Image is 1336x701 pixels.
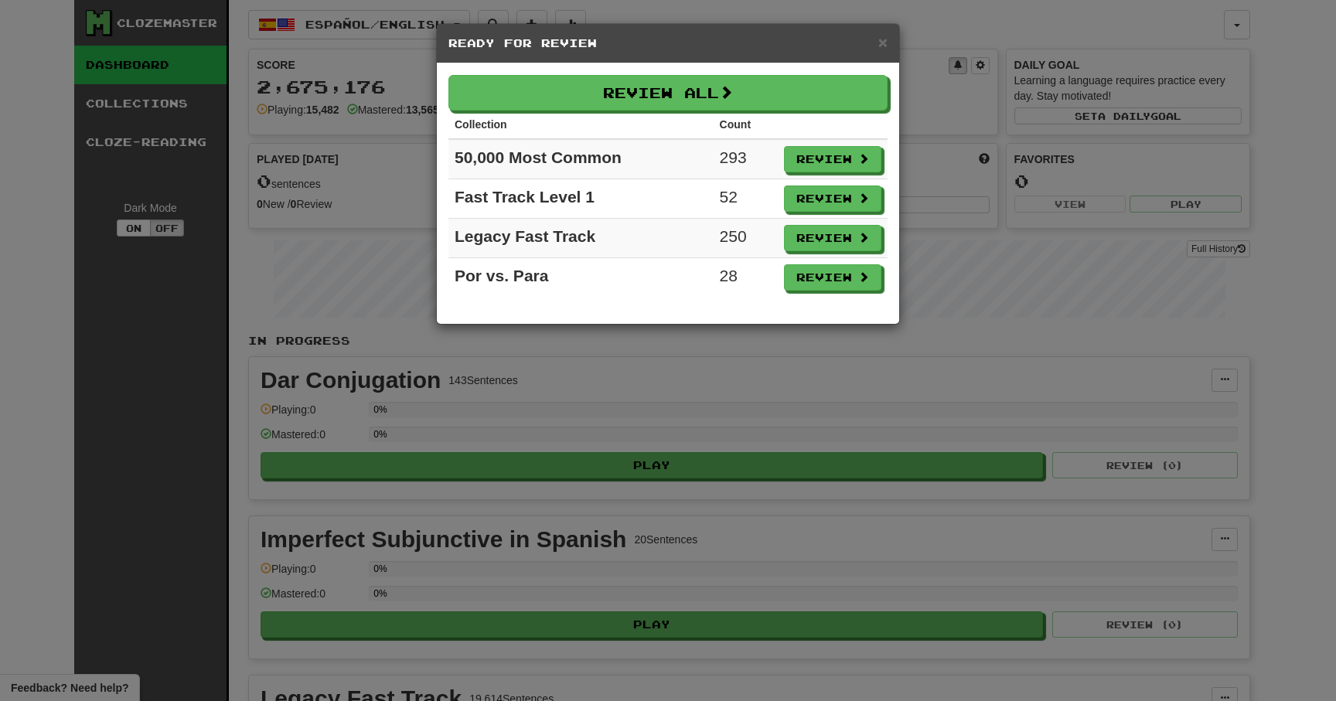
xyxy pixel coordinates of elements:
[448,36,888,51] h5: Ready for Review
[448,75,888,111] button: Review All
[714,219,778,258] td: 250
[448,179,714,219] td: Fast Track Level 1
[714,139,778,179] td: 293
[784,264,881,291] button: Review
[784,146,881,172] button: Review
[714,258,778,298] td: 28
[784,225,881,251] button: Review
[878,34,888,50] button: Close
[448,139,714,179] td: 50,000 Most Common
[878,33,888,51] span: ×
[714,179,778,219] td: 52
[448,258,714,298] td: Por vs. Para
[448,219,714,258] td: Legacy Fast Track
[448,111,714,139] th: Collection
[784,185,881,212] button: Review
[714,111,778,139] th: Count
